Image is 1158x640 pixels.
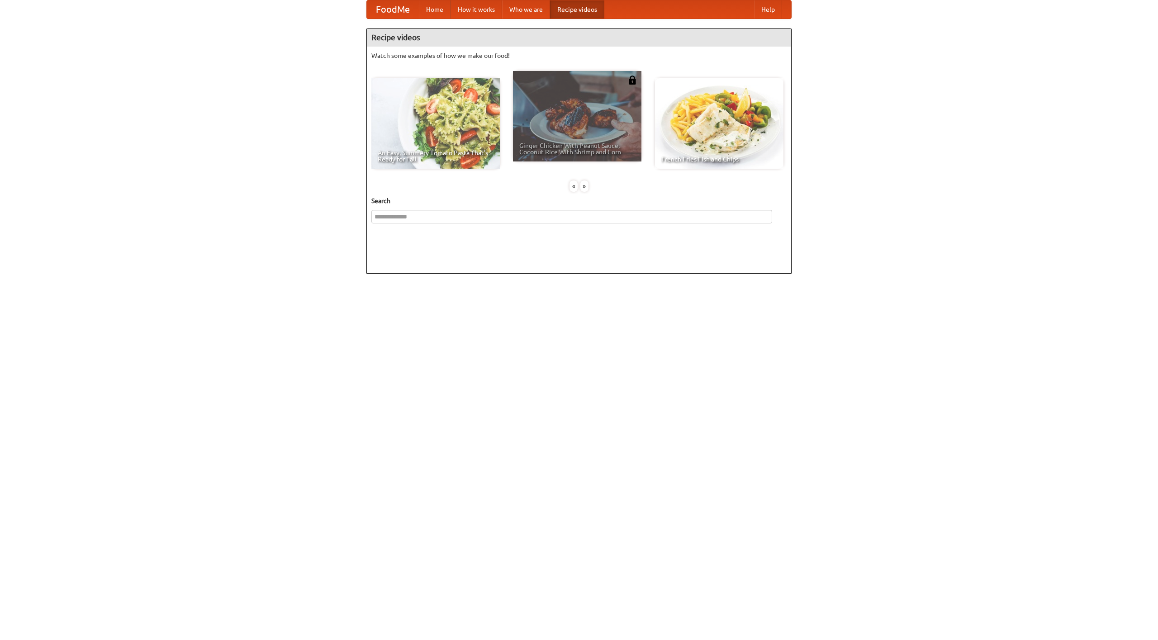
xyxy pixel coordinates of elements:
[661,156,777,162] span: French Fries Fish and Chips
[502,0,550,19] a: Who we are
[754,0,782,19] a: Help
[580,180,588,192] div: »
[570,180,578,192] div: «
[367,28,791,47] h4: Recipe videos
[378,150,494,162] span: An Easy, Summery Tomato Pasta That's Ready for Fall
[371,78,500,169] a: An Easy, Summery Tomato Pasta That's Ready for Fall
[371,196,787,205] h5: Search
[550,0,604,19] a: Recipe videos
[371,51,787,60] p: Watch some examples of how we make our food!
[419,0,451,19] a: Home
[655,78,783,169] a: French Fries Fish and Chips
[628,76,637,85] img: 483408.png
[367,0,419,19] a: FoodMe
[451,0,502,19] a: How it works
